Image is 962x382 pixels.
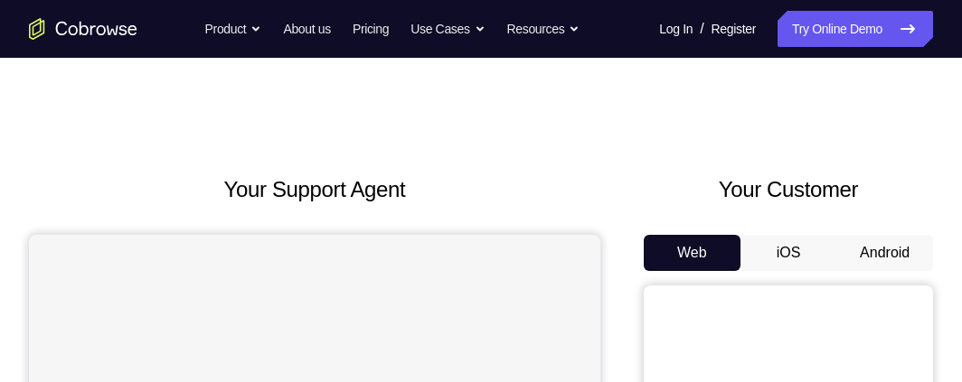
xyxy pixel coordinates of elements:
a: Register [712,11,756,47]
button: Use Cases [410,11,485,47]
button: Web [644,235,740,271]
h2: Your Support Agent [29,173,600,206]
a: Log In [659,11,693,47]
span: / [700,18,703,40]
a: About us [283,11,330,47]
h2: Your Customer [644,173,933,206]
button: iOS [740,235,837,271]
a: Go to the home page [29,18,137,40]
a: Try Online Demo [778,11,933,47]
a: Pricing [353,11,389,47]
button: Resources [507,11,580,47]
button: Android [836,235,933,271]
button: Product [205,11,262,47]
